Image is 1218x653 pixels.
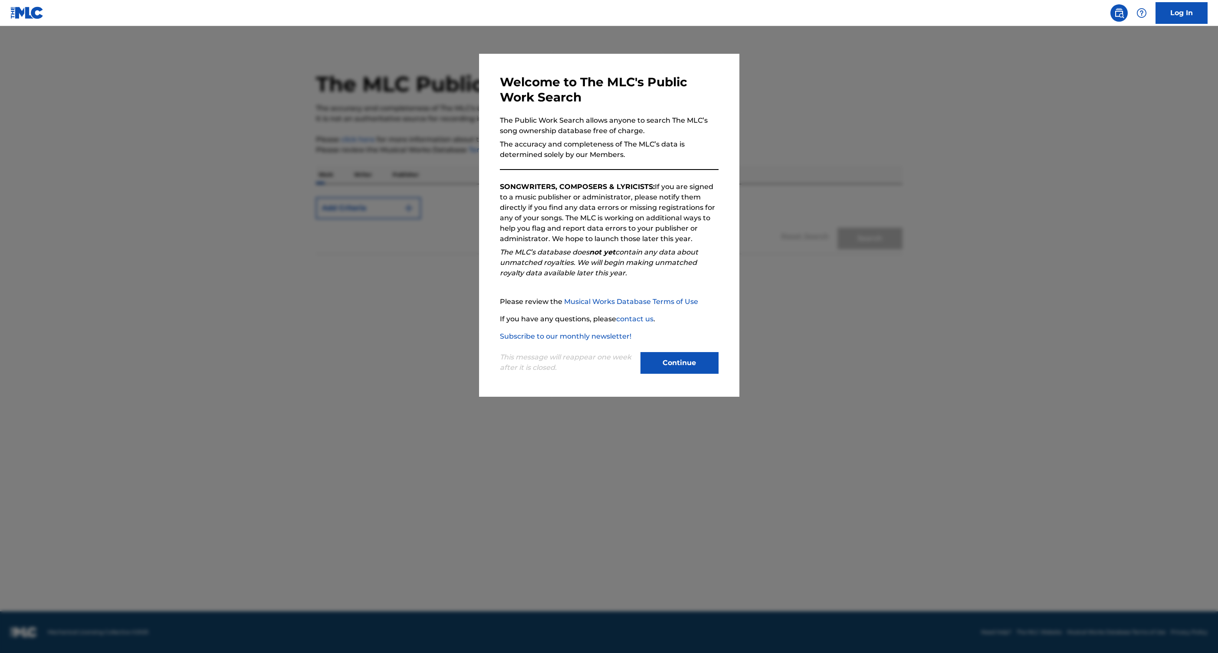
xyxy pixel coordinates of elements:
a: Log In [1156,2,1208,24]
a: Public Search [1110,4,1128,22]
img: help [1136,8,1147,18]
a: Subscribe to our monthly newsletter! [500,332,631,340]
img: MLC Logo [10,7,44,19]
p: If you have any questions, please . [500,314,719,324]
strong: not yet [589,248,615,256]
strong: SONGWRITERS, COMPOSERS & LYRICISTS: [500,183,655,191]
em: The MLC’s database does contain any data about unmatched royalties. We will begin making unmatche... [500,248,698,277]
button: Continue [640,352,719,374]
p: The Public Work Search allows anyone to search The MLC’s song ownership database free of charge. [500,115,719,136]
p: Please review the [500,297,719,307]
h3: Welcome to The MLC's Public Work Search [500,75,719,105]
p: The accuracy and completeness of The MLC’s data is determined solely by our Members. [500,139,719,160]
img: search [1114,8,1124,18]
a: Musical Works Database Terms of Use [564,297,698,306]
p: This message will reappear one week after it is closed. [500,352,635,373]
p: If you are signed to a music publisher or administrator, please notify them directly if you find ... [500,182,719,244]
a: contact us [616,315,653,323]
div: Help [1133,4,1150,22]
